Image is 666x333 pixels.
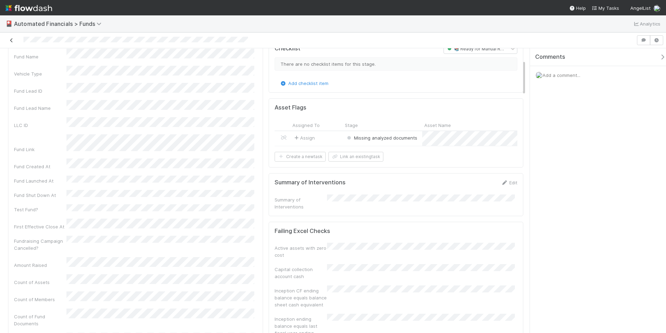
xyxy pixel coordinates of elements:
[501,180,517,185] a: Edit
[346,135,417,141] span: Missing analyzed documents
[653,5,660,12] img: avatar_5ff1a016-d0ce-496a-bfbe-ad3802c4d8a0.png
[275,287,327,308] div: Inception CF ending balance equals balance sheet cash equivalent
[424,122,451,129] span: Asset Name
[275,266,327,280] div: Capital collection account cash
[14,206,66,213] div: Test Fund?
[14,87,66,94] div: Fund Lead ID
[14,279,66,286] div: Count of Assets
[345,122,358,129] span: Stage
[446,46,527,51] span: 📚 Ready for Manual Review (SPVs)
[633,20,660,28] a: Analytics
[14,238,66,251] div: Fundraising Campaign Cancelled?
[14,122,66,129] div: LLC ID
[14,192,66,199] div: Fund Shut Down At
[275,104,306,111] h5: Asset Flags
[630,5,651,11] span: AngelList
[275,57,518,71] div: There are no checklist items for this stage.
[543,72,580,78] span: Add a comment...
[14,177,66,184] div: Fund Launched At
[535,54,565,61] span: Comments
[275,228,330,235] h5: Failing Excel Checks
[536,72,543,79] img: avatar_5ff1a016-d0ce-496a-bfbe-ad3802c4d8a0.png
[14,20,105,27] span: Automated Financials > Funds
[14,262,66,269] div: Amount Raised
[346,134,417,141] div: Missing analyzed documents
[14,296,66,303] div: Count of Members
[280,80,328,86] a: Add checklist item
[14,53,66,60] div: Fund Name
[14,105,66,112] div: Fund Lead Name
[14,313,66,327] div: Count of Fund Documents
[591,5,619,11] span: My Tasks
[591,5,619,12] a: My Tasks
[569,5,586,12] div: Help
[6,2,52,14] img: logo-inverted-e16ddd16eac7371096b0.svg
[14,223,66,230] div: First Effective Close At
[292,122,320,129] span: Assigned To
[328,152,383,162] button: Link an existingtask
[293,134,315,141] span: Assign
[275,245,327,258] div: Active assets with zero cost
[14,163,66,170] div: Fund Created At
[6,21,13,27] span: 🎴
[14,70,66,77] div: Vehicle Type
[275,152,326,162] button: Create a newtask
[275,45,300,52] h5: Checklist
[14,146,66,153] div: Fund Link
[275,179,346,186] h5: Summary of Interventions
[275,196,327,210] div: Summary of Interventions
